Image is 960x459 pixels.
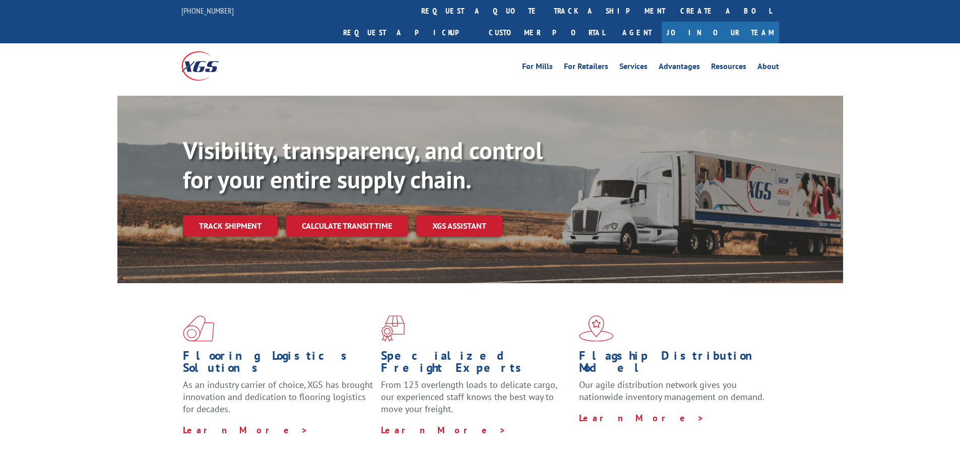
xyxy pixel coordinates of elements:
a: For Retailers [564,62,608,74]
a: Learn More > [381,424,506,436]
a: Learn More > [579,412,705,424]
a: Advantages [659,62,700,74]
a: Services [619,62,648,74]
span: As an industry carrier of choice, XGS has brought innovation and dedication to flooring logistics... [183,379,373,415]
p: From 123 overlength loads to delicate cargo, our experienced staff knows the best way to move you... [381,379,571,424]
a: Learn More > [183,424,308,436]
a: Track shipment [183,215,278,236]
a: XGS ASSISTANT [416,215,502,237]
a: Resources [711,62,746,74]
span: Our agile distribution network gives you nationwide inventory management on demand. [579,379,764,403]
a: Request a pickup [336,22,481,43]
img: xgs-icon-total-supply-chain-intelligence-red [183,315,214,342]
a: [PHONE_NUMBER] [181,6,234,16]
img: xgs-icon-flagship-distribution-model-red [579,315,614,342]
a: About [757,62,779,74]
h1: Flooring Logistics Solutions [183,350,373,379]
b: Visibility, transparency, and control for your entire supply chain. [183,135,543,195]
a: Join Our Team [662,22,779,43]
a: Calculate transit time [286,215,408,237]
img: xgs-icon-focused-on-flooring-red [381,315,405,342]
h1: Flagship Distribution Model [579,350,770,379]
a: For Mills [522,62,553,74]
h1: Specialized Freight Experts [381,350,571,379]
a: Customer Portal [481,22,612,43]
a: Agent [612,22,662,43]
